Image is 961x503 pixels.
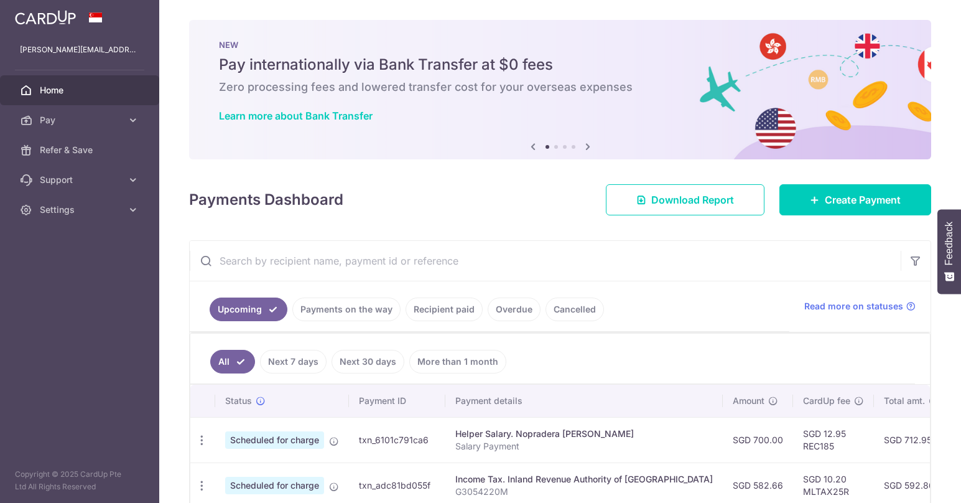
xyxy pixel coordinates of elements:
[219,110,373,122] a: Learn more about Bank Transfer
[349,385,445,417] th: Payment ID
[793,417,874,463] td: SGD 12.95 REC185
[40,204,122,216] span: Settings
[733,395,764,407] span: Amount
[210,350,255,374] a: All
[651,192,734,207] span: Download Report
[803,395,850,407] span: CardUp fee
[40,84,122,96] span: Home
[545,298,604,321] a: Cancelled
[445,385,723,417] th: Payment details
[292,298,401,321] a: Payments on the way
[804,300,916,313] a: Read more on statuses
[260,350,327,374] a: Next 7 days
[40,174,122,186] span: Support
[189,20,931,159] img: Bank transfer banner
[944,222,955,265] span: Feedback
[189,189,343,211] h4: Payments Dashboard
[219,40,901,50] p: NEW
[20,44,139,56] p: [PERSON_NAME][EMAIL_ADDRESS][PERSON_NAME][DOMAIN_NAME]
[332,350,404,374] a: Next 30 days
[219,80,901,95] h6: Zero processing fees and lowered transfer cost for your overseas expenses
[40,144,122,156] span: Refer & Save
[779,184,931,215] a: Create Payment
[225,395,252,407] span: Status
[825,192,901,207] span: Create Payment
[884,395,925,407] span: Total amt.
[606,184,764,215] a: Download Report
[190,241,901,281] input: Search by recipient name, payment id or reference
[455,486,713,498] p: G3054220M
[225,431,324,449] span: Scheduled for charge
[723,417,793,463] td: SGD 700.00
[15,10,76,25] img: CardUp
[804,300,903,313] span: Read more on statuses
[455,473,713,486] div: Income Tax. Inland Revenue Authority of [GEOGRAPHIC_DATA]
[409,350,506,374] a: More than 1 month
[455,428,713,440] div: Helper Salary. Nopradera [PERSON_NAME]
[455,440,713,453] p: Salary Payment
[874,417,949,463] td: SGD 712.95
[881,466,949,497] iframe: Opens a widget where you can find more information
[937,209,961,294] button: Feedback - Show survey
[40,114,122,126] span: Pay
[210,298,287,321] a: Upcoming
[488,298,541,321] a: Overdue
[349,417,445,463] td: txn_6101c791ca6
[225,477,324,494] span: Scheduled for charge
[406,298,483,321] a: Recipient paid
[219,55,901,75] h5: Pay internationally via Bank Transfer at $0 fees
